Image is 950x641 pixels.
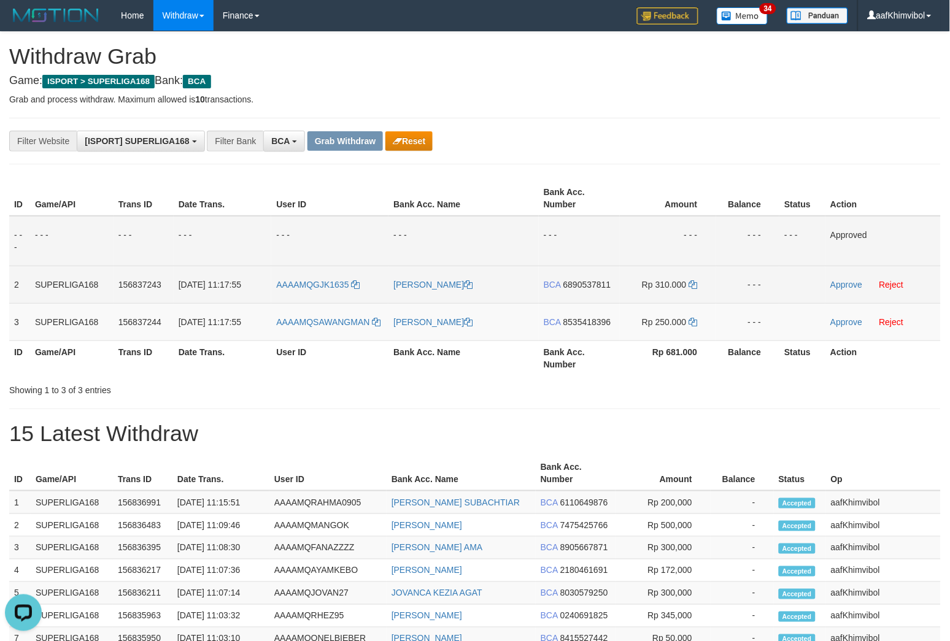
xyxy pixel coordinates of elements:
[9,216,30,266] td: - - -
[689,280,698,290] a: Copy 310000 to clipboard
[172,456,269,491] th: Date Trans.
[77,131,204,152] button: [ISPORT] SUPERLIGA168
[392,520,462,530] a: [PERSON_NAME]
[269,537,387,559] td: AAAAMQFANAZZZZ
[9,491,31,514] td: 1
[825,340,941,375] th: Action
[779,566,816,577] span: Accepted
[172,514,269,537] td: [DATE] 11:09:46
[9,456,31,491] th: ID
[560,520,608,530] span: Copy 7475425766 to clipboard
[616,537,711,559] td: Rp 300,000
[113,582,172,605] td: 156836211
[271,181,388,216] th: User ID
[779,589,816,599] span: Accepted
[539,340,620,375] th: Bank Acc. Number
[779,498,816,509] span: Accepted
[263,131,305,152] button: BCA
[393,280,473,290] a: [PERSON_NAME]
[276,280,360,290] a: AAAAMQGJK1635
[195,94,205,104] strong: 10
[9,44,941,69] h1: Withdraw Grab
[174,181,272,216] th: Date Trans.
[620,340,716,375] th: Rp 681.000
[42,75,155,88] span: ISPORT > SUPERLIGA168
[5,5,42,42] button: Open LiveChat chat widget
[385,131,433,151] button: Reset
[114,181,174,216] th: Trans ID
[388,216,539,266] td: - - -
[307,131,383,151] button: Grab Withdraw
[31,559,113,582] td: SUPERLIGA168
[113,537,172,559] td: 156836395
[271,340,388,375] th: User ID
[9,514,31,537] td: 2
[642,280,686,290] span: Rp 310.000
[172,582,269,605] td: [DATE] 11:07:14
[541,543,558,553] span: BCA
[716,340,780,375] th: Balance
[620,181,716,216] th: Amount
[779,216,825,266] td: - - -
[9,559,31,582] td: 4
[689,317,698,327] a: Copy 250000 to clipboard
[31,582,113,605] td: SUPERLIGA168
[30,181,114,216] th: Game/API
[31,456,113,491] th: Game/API
[826,605,941,628] td: aafKhimvibol
[539,216,620,266] td: - - -
[9,93,941,106] p: Grab and process withdraw. Maximum allowed is transactions.
[392,566,462,575] a: [PERSON_NAME]
[271,216,388,266] td: - - -
[825,216,941,266] td: Approved
[760,3,776,14] span: 34
[826,514,941,537] td: aafKhimvibol
[717,7,768,25] img: Button%20Memo.svg
[711,491,774,514] td: -
[114,340,174,375] th: Trans ID
[830,280,862,290] a: Approve
[269,514,387,537] td: AAAAMQMANGOK
[879,317,904,327] a: Reject
[172,491,269,514] td: [DATE] 11:15:51
[560,611,608,621] span: Copy 0240691825 to clipboard
[172,559,269,582] td: [DATE] 11:07:36
[826,491,941,514] td: aafKhimvibol
[113,491,172,514] td: 156836991
[560,497,608,507] span: Copy 6110649876 to clipboard
[9,131,77,152] div: Filter Website
[31,605,113,628] td: SUPERLIGA168
[711,514,774,537] td: -
[269,582,387,605] td: AAAAMQJOVAN27
[616,514,711,537] td: Rp 500,000
[30,303,114,340] td: SUPERLIGA168
[392,588,482,598] a: JOVANCA KEZIA AGAT
[114,216,174,266] td: - - -
[392,543,483,553] a: [PERSON_NAME] AMA
[174,340,272,375] th: Date Trans.
[711,582,774,605] td: -
[207,131,263,152] div: Filter Bank
[826,559,941,582] td: aafKhimvibol
[560,566,608,575] span: Copy 2180461691 to clipboard
[269,456,387,491] th: User ID
[536,456,616,491] th: Bank Acc. Number
[269,605,387,628] td: AAAAMQRHEZ95
[616,582,711,605] td: Rp 300,000
[31,491,113,514] td: SUPERLIGA168
[9,181,30,216] th: ID
[85,136,189,146] span: [ISPORT] SUPERLIGA168
[787,7,848,24] img: panduan.png
[113,514,172,537] td: 156836483
[276,317,369,327] span: AAAAMQSAWANGMAN
[642,317,686,327] span: Rp 250.000
[779,340,825,375] th: Status
[174,216,272,266] td: - - -
[393,317,473,327] a: [PERSON_NAME]
[118,317,161,327] span: 156837244
[779,521,816,531] span: Accepted
[269,559,387,582] td: AAAAMQAYAMKEBO
[560,588,608,598] span: Copy 8030579250 to clipboard
[541,497,558,507] span: BCA
[30,266,114,303] td: SUPERLIGA168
